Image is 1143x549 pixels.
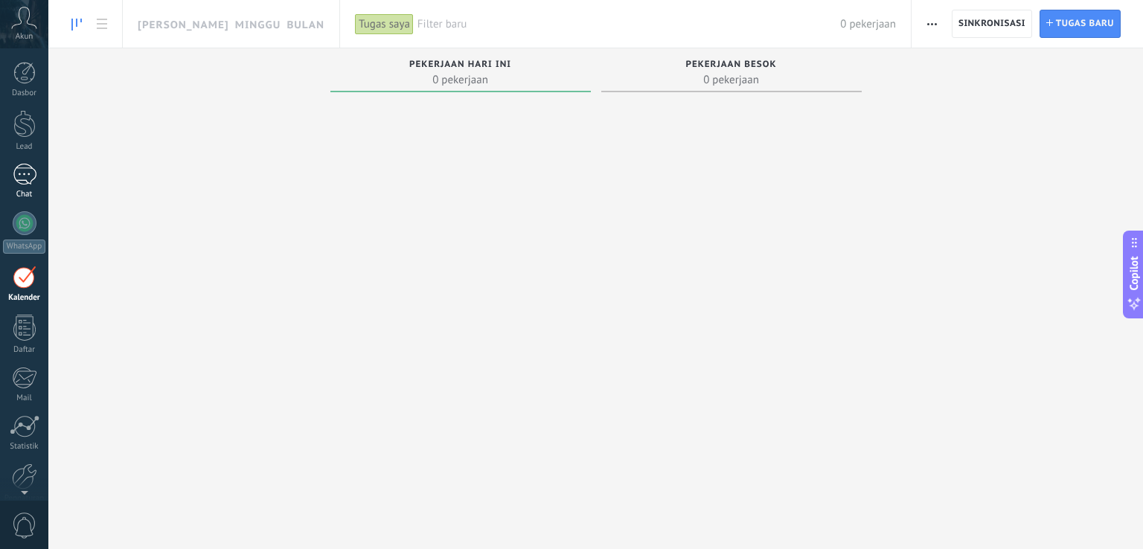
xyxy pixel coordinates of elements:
[64,10,89,39] a: Daftar tugas
[89,10,115,39] a: Daftar pekerjaan
[952,10,1032,38] button: Sinkronisasi
[921,10,943,38] button: Lebih lanjut
[3,190,46,199] div: Chat
[609,72,854,87] span: 0 pekerjaan
[3,442,46,452] div: Statistik
[3,394,46,403] div: Mail
[409,60,511,70] span: Pekerjaan hari ini
[840,17,896,31] span: 0 pekerjaan
[3,240,45,254] div: WhatsApp
[338,72,583,87] span: 0 pekerjaan
[338,60,583,72] div: Pekerjaan hari ini
[1056,10,1114,37] span: Tugas baru
[3,142,46,152] div: Lead
[1127,257,1142,291] span: Copilot
[686,60,777,70] span: Pekerjaan besok
[958,19,1025,28] span: Sinkronisasi
[3,345,46,355] div: Daftar
[355,13,414,35] div: Tugas saya
[16,32,33,42] span: Akun
[3,89,46,98] div: Dasbor
[1040,10,1121,38] button: Tugas baru
[417,17,840,31] span: Filter baru
[3,293,46,303] div: Kalender
[609,60,854,72] div: Pekerjaan besok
